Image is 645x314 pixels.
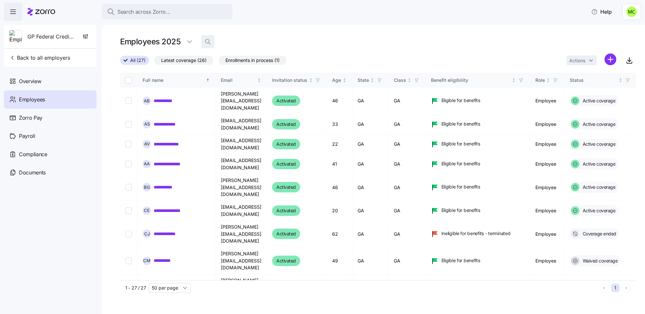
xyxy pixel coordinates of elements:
div: Not sorted [370,78,375,82]
td: GA [352,201,389,221]
span: Eligible for benefits [441,121,480,127]
button: Search across Zorro... [102,4,232,20]
span: Compliance [19,150,47,158]
th: ClassNot sorted [389,73,426,88]
a: Payroll [4,127,97,145]
span: Eligible for benefits [441,97,480,104]
span: Active coverage [581,207,616,214]
td: Employee [530,274,564,301]
td: Employee [530,201,564,221]
div: Not sorted [407,78,412,82]
td: 22 [327,134,352,154]
span: Activated [276,160,296,168]
button: Previous page [600,284,608,292]
th: EmailNot sorted [216,73,267,88]
div: Benefit eligibility [431,77,511,84]
td: 62 [327,221,352,247]
span: Back to all employers [9,54,70,62]
input: Select record 4 [125,161,132,167]
a: Documents [4,163,97,182]
td: GA [352,154,389,174]
span: C M [143,259,150,263]
th: StateNot sorted [352,73,389,88]
td: Employee [530,88,564,114]
span: Activated [276,120,296,128]
span: Eligible for benefits [441,184,480,190]
span: Activated [276,97,296,105]
span: Activated [276,257,296,265]
input: Select record 2 [125,121,132,127]
div: State [358,77,369,84]
span: Activated [276,230,296,238]
div: Not sorted [309,78,313,82]
td: GA [352,114,389,134]
span: A B [144,99,150,103]
span: Eligible for benefits [441,141,480,147]
td: [PERSON_NAME][EMAIL_ADDRESS][DOMAIN_NAME] [216,221,267,247]
span: Active coverage [581,141,616,147]
span: Activated [276,140,296,148]
td: 41 [327,154,352,174]
a: Zorro Pay [4,109,97,127]
span: Activated [276,207,296,215]
th: RoleNot sorted [530,73,564,88]
img: Employer logo [9,30,22,43]
button: Help [586,5,617,18]
input: Select record 7 [125,231,132,237]
td: GA [352,247,389,274]
h1: Employees 2025 [120,37,180,47]
td: GA [389,247,426,274]
td: 41 [327,274,352,301]
span: Active coverage [581,121,616,127]
td: GA [389,134,426,154]
td: 20 [327,201,352,221]
div: Invitation status [272,77,307,84]
td: [PERSON_NAME][EMAIL_ADDRESS][DOMAIN_NAME] [216,274,267,301]
span: Coverage ended [581,231,616,237]
td: GA [352,221,389,247]
button: Next page [622,284,631,292]
div: Class [394,77,406,84]
td: Employee [530,134,564,154]
span: Overview [19,77,41,85]
td: Employee [530,154,564,174]
svg: add icon [605,53,616,65]
td: AL [389,274,426,301]
td: 46 [327,174,352,201]
th: Invitation statusNot sorted [267,73,327,88]
td: Employee [530,174,564,201]
td: [EMAIL_ADDRESS][DOMAIN_NAME] [216,114,267,134]
span: Help [591,8,612,16]
span: Ineligible for benefits - terminated [441,230,511,237]
td: [PERSON_NAME][EMAIL_ADDRESS][DOMAIN_NAME] [216,247,267,274]
div: Not sorted [512,78,516,82]
span: Active coverage [581,161,616,167]
button: Actions [567,55,597,65]
div: Status [570,77,617,84]
span: Actions [569,58,585,63]
span: A V [144,142,150,146]
span: Active coverage [581,184,616,190]
span: Eligible for benefits [441,160,480,167]
div: Not sorted [342,78,347,82]
input: Select record 3 [125,141,132,147]
input: Select record 8 [125,258,132,264]
span: Activated [276,183,296,191]
span: B G [144,185,150,189]
td: GA [352,174,389,201]
th: Benefit eligibilityNot sorted [426,73,530,88]
span: Zorro Pay [19,114,42,122]
span: C E [144,208,150,213]
span: GP Federal Credit Union [27,33,74,41]
td: GA [389,114,426,134]
input: Select all records [125,77,132,83]
td: [PERSON_NAME][EMAIL_ADDRESS][DOMAIN_NAME] [216,174,267,201]
a: Employees [4,90,97,109]
td: [PERSON_NAME][EMAIL_ADDRESS][DOMAIN_NAME] [216,88,267,114]
span: All (27) [130,56,146,65]
td: GA [352,134,389,154]
td: GA [389,154,426,174]
td: [EMAIL_ADDRESS][DOMAIN_NAME] [216,134,267,154]
td: GA [389,201,426,221]
input: Select record 5 [125,184,132,190]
